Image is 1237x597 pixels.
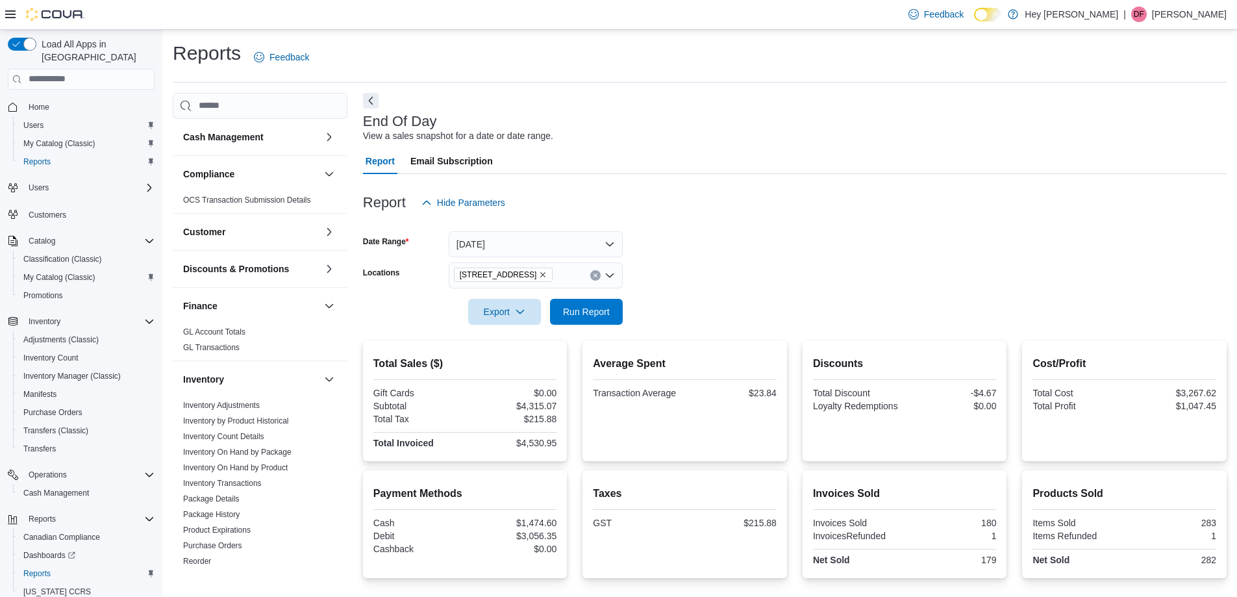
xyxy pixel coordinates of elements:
a: Promotions [18,288,68,303]
a: Customers [23,207,71,223]
div: Inventory [173,398,347,590]
input: Dark Mode [974,8,1001,21]
p: Hey [PERSON_NAME] [1025,6,1118,22]
h3: End Of Day [363,114,437,129]
h2: Average Spent [593,356,777,372]
div: Total Tax [373,414,462,424]
span: My Catalog (Classic) [18,136,155,151]
strong: Total Invoiced [373,438,434,448]
span: Promotions [18,288,155,303]
button: Compliance [183,168,319,181]
span: Customers [23,206,155,222]
div: $215.88 [468,414,556,424]
button: [DATE] [449,231,623,257]
a: Purchase Orders [183,541,242,550]
span: Inventory Manager (Classic) [18,368,155,384]
a: Product Expirations [183,526,251,535]
span: My Catalog (Classic) [23,272,95,283]
h3: Inventory [183,373,224,386]
div: Cashback [373,544,462,554]
div: Total Profit [1032,401,1121,411]
span: Reports [18,566,155,581]
span: Package History [183,509,240,520]
span: Purchase Orders [18,405,155,420]
span: Transfers [18,441,155,457]
span: DF [1134,6,1144,22]
div: $4,530.95 [468,438,556,448]
span: My Catalog (Classic) [23,138,95,149]
button: Operations [23,467,72,483]
button: Manifests [13,385,160,403]
div: 1 [1127,531,1216,541]
a: Inventory Manager (Classic) [18,368,126,384]
span: Home [29,102,49,112]
div: $4,315.07 [468,401,556,411]
div: $23.84 [688,388,777,398]
h2: Cost/Profit [1032,356,1216,372]
span: My Catalog (Classic) [18,270,155,285]
span: Manifests [18,387,155,402]
span: Inventory Count [18,350,155,366]
div: Gift Cards [373,388,462,398]
span: Reports [18,154,155,170]
span: Canadian Compliance [23,532,100,542]
div: Items Refunded [1032,531,1121,541]
span: Purchase Orders [23,407,82,418]
h3: Finance [183,299,218,312]
div: Transaction Average [593,388,682,398]
div: Invoices Sold [813,518,902,528]
span: Customers [29,210,66,220]
span: Promotions [23,290,63,301]
button: Export [468,299,541,325]
span: Users [23,180,155,196]
button: Canadian Compliance [13,528,160,546]
div: Compliance [173,192,347,213]
div: View a sales snapshot for a date or date range. [363,129,553,143]
span: Users [18,118,155,133]
a: OCS Transaction Submission Details [183,196,311,205]
a: Users [18,118,49,133]
button: Cash Management [321,129,337,145]
a: Package History [183,510,240,519]
a: Inventory Count Details [183,432,264,441]
button: Reports [13,153,160,171]
a: Transfers [18,441,61,457]
span: Manifests [23,389,56,400]
span: Classification (Classic) [23,254,102,264]
button: Finance [183,299,319,312]
strong: Net Sold [813,555,850,565]
h2: Taxes [593,486,777,502]
a: Feedback [903,1,969,27]
a: Inventory Transactions [183,479,262,488]
button: Inventory [3,312,160,331]
h1: Reports [173,40,241,66]
a: Reports [18,154,56,170]
span: Export [476,299,533,325]
span: Reports [23,568,51,579]
label: Locations [363,268,400,278]
div: Total Cost [1032,388,1121,398]
h2: Discounts [813,356,997,372]
div: $1,047.45 [1127,401,1216,411]
a: Inventory Adjustments [183,401,260,410]
div: GST [593,518,682,528]
a: GL Transactions [183,343,240,352]
span: Canadian Compliance [18,529,155,545]
div: $1,474.60 [468,518,556,528]
button: Home [3,97,160,116]
span: Inventory On Hand by Product [183,463,288,473]
div: Items Sold [1032,518,1121,528]
span: Email Subscription [410,148,493,174]
a: Inventory On Hand by Product [183,463,288,472]
h3: Customer [183,225,225,238]
span: Cash Management [23,488,89,498]
p: | [1123,6,1126,22]
button: Remove 15820 Stony Plain Road from selection in this group [539,271,547,279]
span: Run Report [563,305,610,318]
img: Cova [26,8,84,21]
span: Inventory Count Details [183,431,264,442]
span: 15820 Stony Plain Road [454,268,553,282]
a: Cash Management [18,485,94,501]
button: Cash Management [13,484,160,502]
div: Cash [373,518,462,528]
